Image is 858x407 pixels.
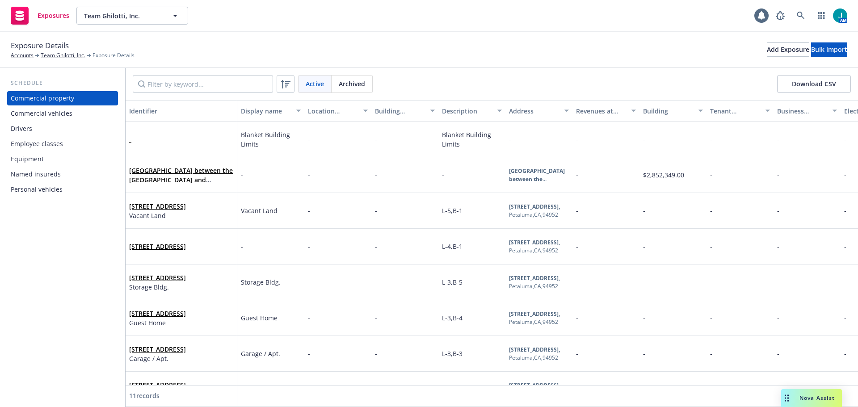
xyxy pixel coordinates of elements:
[11,51,34,59] a: Accounts
[509,167,565,207] b: [GEOGRAPHIC_DATA] between the [GEOGRAPHIC_DATA] and [PERSON_NAME][GEOGRAPHIC_DATA]
[7,152,118,166] a: Equipment
[129,318,186,327] span: Guest Home
[643,242,645,251] span: -
[41,51,85,59] a: Team Ghilotti, Inc.
[811,42,847,57] button: Bulk import
[308,278,310,286] span: -
[576,349,578,358] span: -
[643,278,645,286] span: -
[509,282,560,290] div: Petaluma , CA , 94952
[509,274,560,282] b: [STREET_ADDRESS],
[509,310,560,318] b: [STREET_ADDRESS],
[777,135,779,143] span: -
[308,171,310,179] span: -
[643,106,693,116] div: Building
[306,79,324,88] span: Active
[509,382,560,389] b: [STREET_ADDRESS],
[442,242,463,251] span: L-4,B-1
[509,239,560,246] b: [STREET_ADDRESS],
[643,314,645,322] span: -
[710,135,712,143] span: -
[777,106,827,116] div: Business personal property (BPP)
[375,314,377,322] span: -
[781,389,842,407] button: Nova Assist
[375,106,425,116] div: Building number
[710,171,712,179] span: -
[241,170,243,180] span: -
[777,278,779,286] span: -
[11,167,61,181] div: Named insureds
[129,202,186,210] a: [STREET_ADDRESS]
[7,182,118,197] a: Personal vehicles
[129,211,186,220] span: Vacant Land
[375,206,377,215] span: -
[710,206,712,215] span: -
[844,349,846,358] span: -
[11,106,72,121] div: Commercial vehicles
[7,3,73,28] a: Exposures
[11,152,44,166] div: Equipment
[241,242,243,251] span: -
[767,43,809,56] div: Add Exposure
[639,100,707,122] button: Building
[11,182,63,197] div: Personal vehicles
[844,314,846,322] span: -
[442,130,493,148] span: Blanket Building Limits
[371,100,438,122] button: Building number
[308,135,310,143] span: -
[509,247,560,255] div: Petaluma , CA , 94952
[643,349,645,358] span: -
[576,242,578,251] span: -
[129,380,186,390] span: [STREET_ADDRESS]
[375,242,377,251] span: -
[812,7,830,25] a: Switch app
[707,100,774,122] button: Tenant improvements
[576,135,578,143] span: -
[643,171,684,179] span: $2,852,349.00
[308,349,310,358] span: -
[241,277,281,287] span: Storage Bldg.
[777,75,851,93] button: Download CSV
[241,206,278,215] span: Vacant Land
[844,171,846,179] span: -
[375,349,377,358] span: -
[792,7,810,25] a: Search
[129,354,186,363] span: Garage / Apt.
[375,278,377,286] span: -
[710,349,712,358] span: -
[576,314,578,322] span: -
[643,135,645,143] span: -
[129,134,131,144] a: -
[11,91,74,105] div: Commercial property
[576,278,578,286] span: -
[129,345,186,353] a: [STREET_ADDRESS]
[129,381,186,389] a: [STREET_ADDRESS]
[781,389,792,407] div: Drag to move
[509,346,560,353] b: [STREET_ADDRESS],
[308,242,310,251] span: -
[84,11,161,21] span: Team Ghilotti, Inc.
[505,100,572,122] button: Address
[7,137,118,151] a: Employee classes
[710,106,760,116] div: Tenant improvements
[442,278,463,286] span: L-3,B-5
[442,349,463,358] span: L-3,B-3
[844,135,846,143] span: -
[129,106,233,116] div: Identifier
[237,100,304,122] button: Display name
[241,130,301,149] span: Blanket Building Limits
[129,166,233,212] a: [GEOGRAPHIC_DATA] between the [GEOGRAPHIC_DATA] and [PERSON_NAME][GEOGRAPHIC_DATA], [GEOGRAPHIC_D...
[76,7,188,25] button: Team Ghilotti, Inc.
[241,349,280,358] span: Garage / Apt.
[799,394,835,402] span: Nova Assist
[509,211,560,219] div: Petaluma , CA , 94952
[777,206,779,215] span: -
[777,171,779,179] span: -
[442,206,463,215] span: L-5,B-1
[576,171,578,179] span: -
[710,314,712,322] span: -
[241,313,278,323] span: Guest Home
